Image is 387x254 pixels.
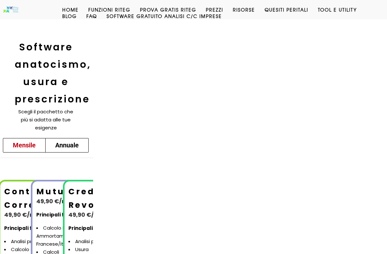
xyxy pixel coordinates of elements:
[102,13,227,19] a: Software GRATUITO analisi c/c imprese
[228,6,260,13] a: Risorse
[313,6,362,13] a: Tool e Utility
[68,211,111,219] b: 49,90 €/mese
[68,225,127,232] strong: Principali funzionalità:
[36,197,79,205] b: 49,90 €/mese
[135,6,201,13] a: Prova Gratis Riteg
[57,13,82,19] a: Blog
[3,138,46,153] a: Mensile
[84,6,135,13] a: Funzioni Riteg
[15,108,77,132] p: Scegli il pacchetto che più si adatta alle tue esigenze
[15,39,77,108] h2: Software anatocismo, usura e prescrizione
[4,186,54,211] b: Conto Corrente
[68,238,127,246] li: Analisi preliminare
[36,186,72,197] b: Mutuo
[13,141,36,149] span: Mensile
[4,211,47,219] b: 49,90 €/mese
[55,141,79,149] span: Annuale
[4,238,62,246] li: Analisi preliminare
[45,138,89,153] a: Annuale
[260,6,313,13] a: Quesiti Peritali
[36,211,94,218] strong: Principali funzionalità:
[68,186,124,211] b: Credito Revolving
[3,6,19,13] img: Software anatocismo e usura bancaria
[36,224,94,248] li: Calcolo Piano di Ammortamento Francese/Italiano/
[82,13,102,19] a: Faq
[4,225,62,232] strong: Principali funzionalità:
[57,6,84,13] a: Home
[201,6,228,13] a: Prezzi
